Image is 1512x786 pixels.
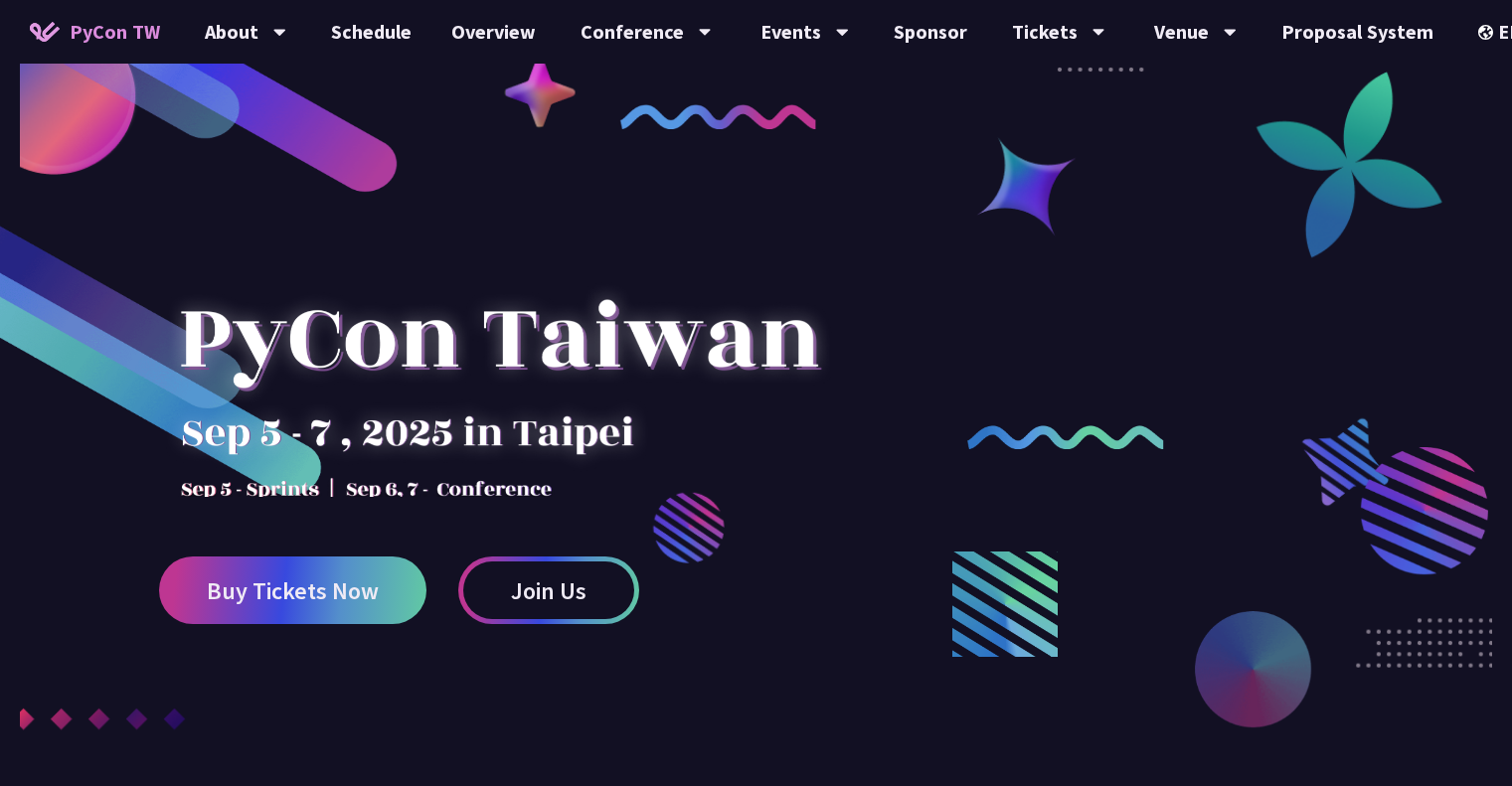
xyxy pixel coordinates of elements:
[967,425,1164,450] img: curly-2.e802c9f.png
[458,556,639,624] a: Join Us
[70,17,160,47] span: PyCon TW
[511,578,587,603] span: Join Us
[10,7,180,57] a: PyCon TW
[1478,25,1498,40] img: Locale Icon
[207,578,379,603] span: Buy Tickets Now
[620,104,817,129] img: curly-1.ebdbada.png
[159,556,426,624] a: Buy Tickets Now
[30,22,60,42] img: Home icon of PyCon TW 2025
